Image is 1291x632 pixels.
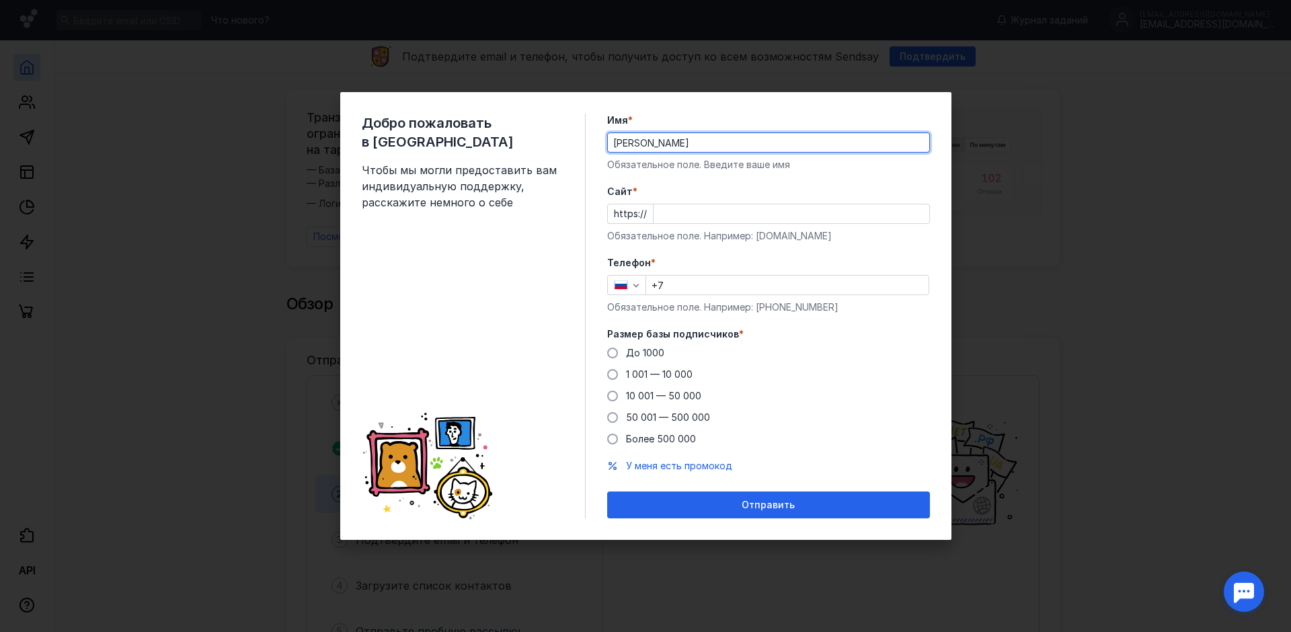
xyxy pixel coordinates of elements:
[626,459,732,473] button: У меня есть промокод
[362,114,563,151] span: Добро пожаловать в [GEOGRAPHIC_DATA]
[626,411,710,423] span: 50 001 — 500 000
[626,460,732,471] span: У меня есть промокод
[607,301,930,314] div: Обязательное поле. Например: [PHONE_NUMBER]
[607,114,628,127] span: Имя
[626,433,696,444] span: Более 500 000
[607,229,930,243] div: Обязательное поле. Например: [DOMAIN_NAME]
[607,327,739,341] span: Размер базы подписчиков
[362,162,563,210] span: Чтобы мы могли предоставить вам индивидуальную поддержку, расскажите немного о себе
[607,256,651,270] span: Телефон
[607,491,930,518] button: Отправить
[607,158,930,171] div: Обязательное поле. Введите ваше имя
[607,185,633,198] span: Cайт
[626,368,693,380] span: 1 001 — 10 000
[742,500,795,511] span: Отправить
[626,390,701,401] span: 10 001 — 50 000
[626,347,664,358] span: До 1000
